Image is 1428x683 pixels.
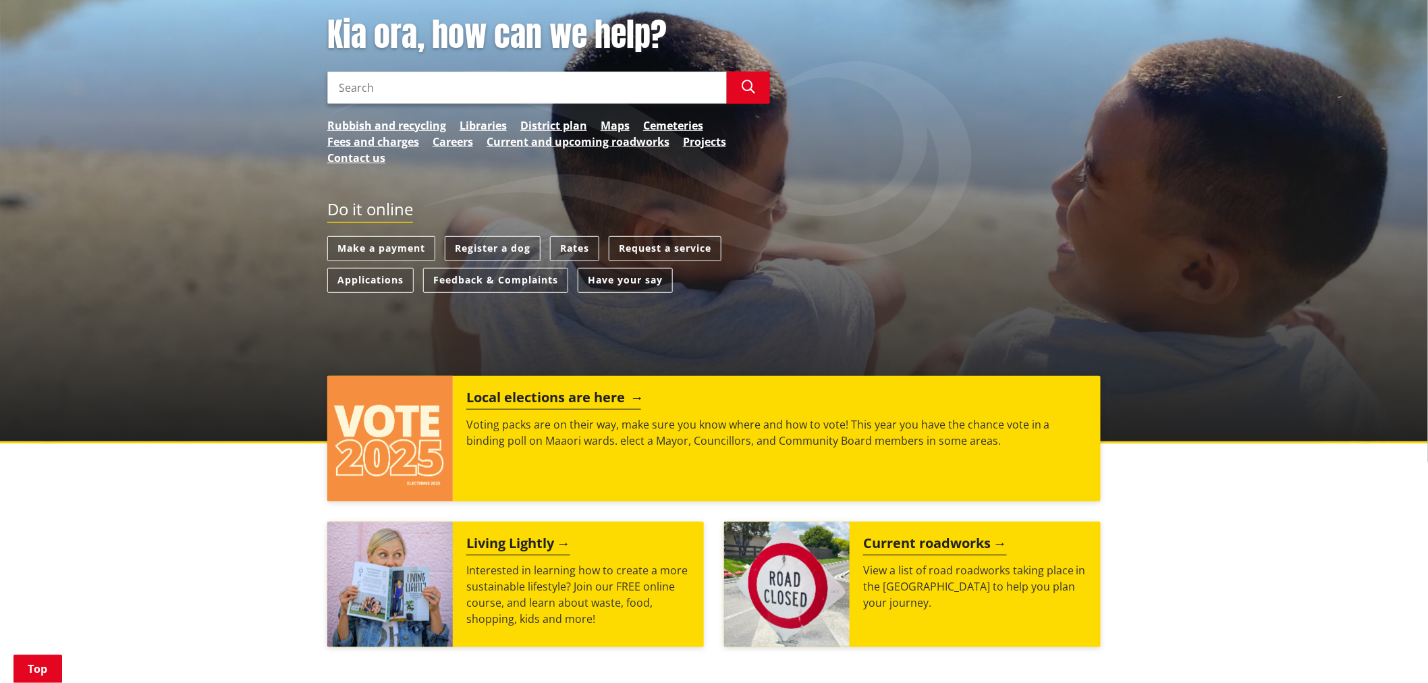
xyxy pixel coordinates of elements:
[724,522,1101,647] a: Current roadworks View a list of road roadworks taking place in the [GEOGRAPHIC_DATA] to help you...
[683,134,726,150] a: Projects
[643,117,703,134] a: Cemeteries
[327,134,419,150] a: Fees and charges
[466,562,690,627] p: Interested in learning how to create a more sustainable lifestyle? Join our FREE online course, a...
[327,117,446,134] a: Rubbish and recycling
[327,376,453,501] img: Vote 2025
[601,117,630,134] a: Maps
[609,236,721,261] a: Request a service
[466,416,1087,449] p: Voting packs are on their way, make sure you know where and how to vote! This year you have the c...
[487,134,669,150] a: Current and upcoming roadworks
[863,535,1007,555] h2: Current roadworks
[327,236,435,261] a: Make a payment
[550,236,599,261] a: Rates
[445,236,541,261] a: Register a dog
[433,134,473,150] a: Careers
[327,268,414,293] a: Applications
[460,117,507,134] a: Libraries
[327,72,727,104] input: Search input
[863,562,1087,611] p: View a list of road roadworks taking place in the [GEOGRAPHIC_DATA] to help you plan your journey.
[327,522,704,647] a: Living Lightly Interested in learning how to create a more sustainable lifestyle? Join our FREE o...
[327,16,770,55] h1: Kia ora, how can we help?
[327,522,453,647] img: Mainstream Green Workshop Series
[578,268,673,293] a: Have your say
[327,150,385,166] a: Contact us
[724,522,850,647] img: Road closed sign
[327,376,1101,501] a: Local elections are here Voting packs are on their way, make sure you know where and how to vote!...
[520,117,587,134] a: District plan
[466,535,570,555] h2: Living Lightly
[423,268,568,293] a: Feedback & Complaints
[13,655,62,683] a: Top
[466,389,641,410] h2: Local elections are here
[327,200,413,223] h2: Do it online
[1366,626,1415,675] iframe: Messenger Launcher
